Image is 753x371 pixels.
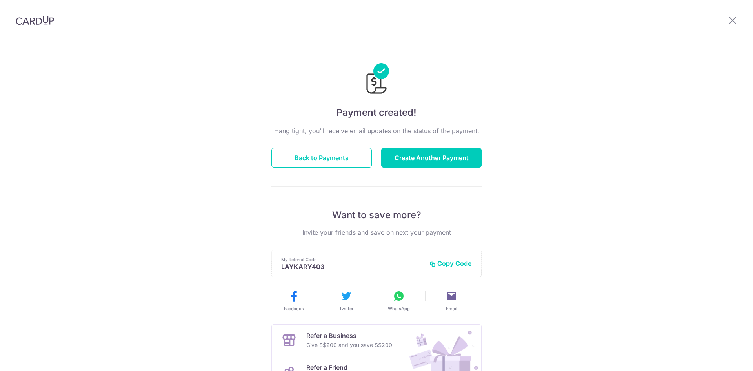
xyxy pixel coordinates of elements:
[284,305,304,312] span: Facebook
[429,260,472,267] button: Copy Code
[388,305,410,312] span: WhatsApp
[381,148,482,168] button: Create Another Payment
[271,290,317,312] button: Facebook
[446,305,457,312] span: Email
[281,256,423,263] p: My Referral Code
[271,126,482,135] p: Hang tight, you’ll receive email updates on the status of the payment.
[271,148,372,168] button: Back to Payments
[428,290,475,312] button: Email
[306,340,392,350] p: Give S$200 and you save S$200
[339,305,353,312] span: Twitter
[323,290,369,312] button: Twitter
[376,290,422,312] button: WhatsApp
[306,331,392,340] p: Refer a Business
[271,106,482,120] h4: Payment created!
[271,209,482,221] p: Want to save more?
[281,263,423,270] p: LAYKARY403
[364,63,389,96] img: Payments
[16,16,54,25] img: CardUp
[271,228,482,237] p: Invite your friends and save on next your payment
